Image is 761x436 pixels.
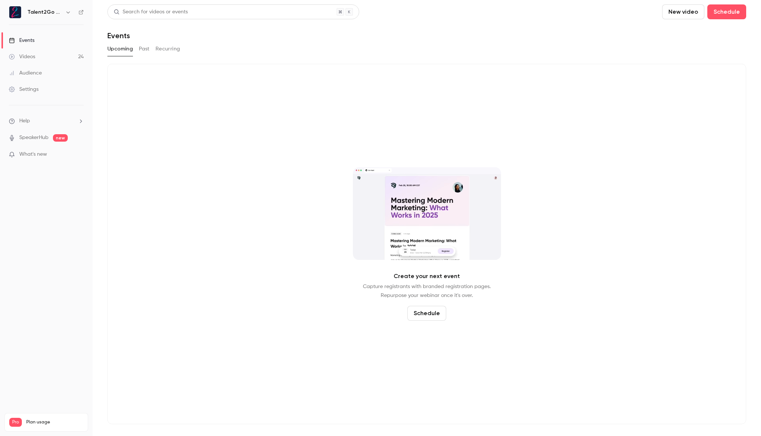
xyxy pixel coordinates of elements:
[707,4,746,19] button: Schedule
[9,53,35,60] div: Videos
[9,418,22,427] span: Pro
[662,4,704,19] button: New video
[19,117,30,125] span: Help
[9,6,21,18] img: Talent2Go GmbH
[407,306,446,321] button: Schedule
[27,9,62,16] h6: Talent2Go GmbH
[19,134,49,142] a: SpeakerHub
[394,272,460,281] p: Create your next event
[156,43,180,55] button: Recurring
[9,117,84,125] li: help-dropdown-opener
[9,37,34,44] div: Events
[9,69,42,77] div: Audience
[107,43,133,55] button: Upcoming
[19,151,47,158] span: What's new
[9,86,39,93] div: Settings
[107,31,130,40] h1: Events
[363,282,491,300] p: Capture registrants with branded registration pages. Repurpose your webinar once it's over.
[139,43,150,55] button: Past
[53,134,68,142] span: new
[114,8,188,16] div: Search for videos or events
[26,419,83,425] span: Plan usage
